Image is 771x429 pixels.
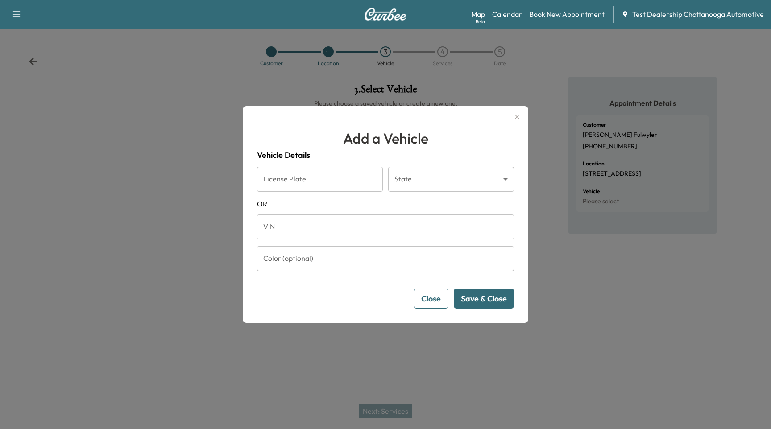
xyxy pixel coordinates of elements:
[364,8,407,21] img: Curbee Logo
[529,9,605,20] a: Book New Appointment
[476,18,485,25] div: Beta
[471,9,485,20] a: MapBeta
[257,198,514,209] span: OR
[492,9,522,20] a: Calendar
[454,289,514,309] button: Save & Close
[257,149,514,161] h4: Vehicle Details
[257,128,514,149] h1: Add a Vehicle
[414,289,448,309] button: Close
[632,9,764,20] span: Test Dealership Chattanooga Automotive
